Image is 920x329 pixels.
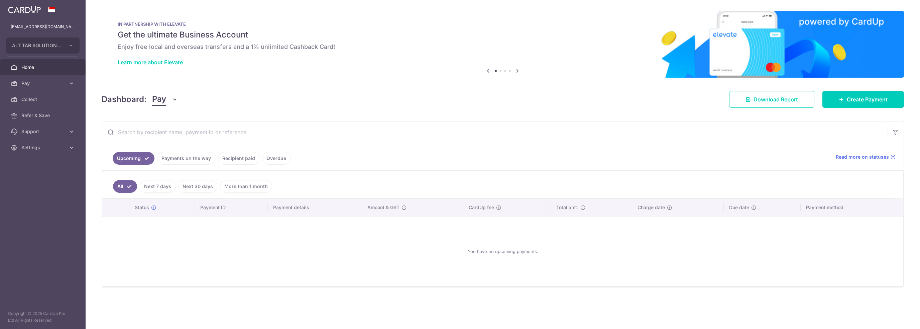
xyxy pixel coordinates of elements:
[102,121,888,143] input: Search by recipient name, payment id or reference
[140,180,176,193] a: Next 7 days
[21,64,66,71] span: Home
[21,128,66,135] span: Support
[6,37,80,54] button: ALT TAB SOLUTIONS PTE. LTD.
[118,43,888,51] h6: Enjoy free local and overseas transfers and a 1% unlimited Cashback Card!
[8,5,41,13] img: CardUp
[268,199,362,216] th: Payment details
[21,80,66,87] span: Pay
[218,152,259,165] a: Recipient paid
[836,154,896,160] a: Read more on statuses
[113,152,154,165] a: Upcoming
[12,42,62,49] span: ALT TAB SOLUTIONS PTE. LTD.
[102,11,904,78] img: Renovation banner
[11,23,75,30] p: [EMAIL_ADDRESS][DOMAIN_NAME]
[847,95,888,103] span: Create Payment
[157,152,215,165] a: Payments on the way
[220,180,272,193] a: More than 1 month
[113,180,137,193] a: All
[801,199,903,216] th: Payment method
[822,91,904,108] a: Create Payment
[152,93,166,106] span: Pay
[118,29,888,40] h5: Get the ultimate Business Account
[21,96,66,103] span: Collect
[195,199,268,216] th: Payment ID
[102,93,147,105] h4: Dashboard:
[118,21,888,27] p: IN PARTNERSHIP WITH ELEVATE
[836,154,889,160] span: Read more on statuses
[754,95,798,103] span: Download Report
[729,91,814,108] a: Download Report
[729,204,749,211] span: Due date
[110,222,895,281] div: You have no upcoming payments.
[178,180,217,193] a: Next 30 days
[135,204,149,211] span: Status
[21,112,66,119] span: Refer & Save
[469,204,494,211] span: CardUp fee
[556,204,578,211] span: Total amt.
[638,204,665,211] span: Charge date
[367,204,399,211] span: Amount & GST
[262,152,291,165] a: Overdue
[152,93,178,106] button: Pay
[21,144,66,151] span: Settings
[118,59,183,66] a: Learn more about Elevate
